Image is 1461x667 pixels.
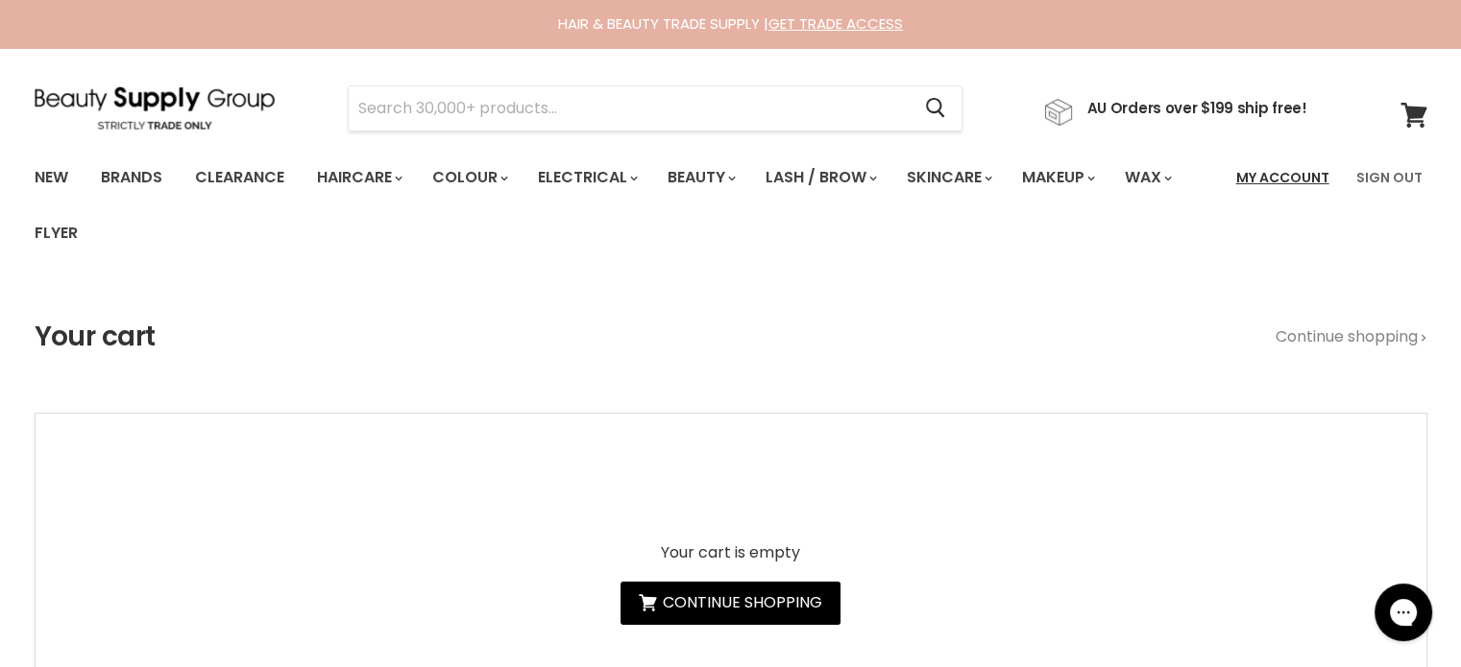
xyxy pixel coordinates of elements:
[20,157,83,198] a: New
[11,150,1451,261] nav: Main
[751,157,889,198] a: Lash / Brow
[35,322,156,352] h1: Your cart
[1345,157,1434,198] a: Sign Out
[11,14,1451,34] div: HAIR & BEAUTY TRADE SUPPLY |
[349,86,911,131] input: Search
[653,157,747,198] a: Beauty
[418,157,520,198] a: Colour
[768,13,903,34] a: GET TRADE ACCESS
[621,582,840,625] a: Continue shopping
[348,85,962,131] form: Product
[1008,157,1107,198] a: Makeup
[892,157,1004,198] a: Skincare
[911,86,962,131] button: Search
[621,544,840,561] p: Your cart is empty
[1365,577,1442,648] iframe: Gorgias live chat messenger
[20,213,92,253] a: Flyer
[1225,157,1341,198] a: My Account
[524,157,649,198] a: Electrical
[303,157,414,198] a: Haircare
[20,150,1225,261] ul: Main menu
[1110,157,1183,198] a: Wax
[1276,328,1427,345] a: Continue shopping
[181,157,299,198] a: Clearance
[86,157,177,198] a: Brands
